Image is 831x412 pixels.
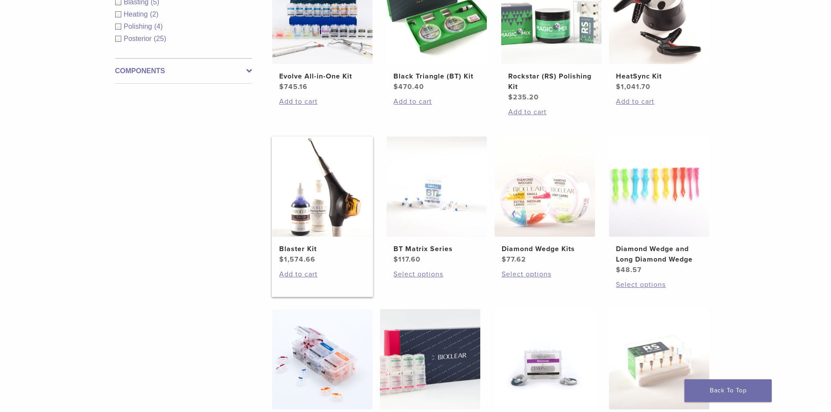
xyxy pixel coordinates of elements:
[616,96,702,107] a: Add to cart: “HeatSync Kit”
[279,269,366,279] a: Add to cart: “Blaster Kit”
[494,136,596,265] a: Diamond Wedge KitsDiamond Wedge Kits $77.62
[508,93,513,102] span: $
[124,23,154,30] span: Polishing
[393,71,480,82] h2: Black Triangle (BT) Kit
[609,136,709,237] img: Diamond Wedge and Long Diamond Wedge
[393,82,398,91] span: $
[616,266,621,274] span: $
[393,96,480,107] a: Add to cart: “Black Triangle (BT) Kit”
[279,82,284,91] span: $
[279,255,284,264] span: $
[393,255,421,264] bdi: 117.60
[393,244,480,254] h2: BT Matrix Series
[684,379,772,402] a: Back To Top
[609,136,710,275] a: Diamond Wedge and Long Diamond WedgeDiamond Wedge and Long Diamond Wedge $48.57
[393,255,398,264] span: $
[393,269,480,279] a: Select options for “BT Matrix Series”
[279,82,308,91] bdi: 745.16
[154,23,163,30] span: (4)
[502,269,588,279] a: Select options for “Diamond Wedge Kits”
[502,255,526,264] bdi: 77.62
[616,82,621,91] span: $
[124,35,154,42] span: Posterior
[279,244,366,254] h2: Blaster Kit
[386,136,488,265] a: BT Matrix SeriesBT Matrix Series $117.60
[272,136,373,237] img: Blaster Kit
[616,82,650,91] bdi: 1,041.70
[272,136,373,265] a: Blaster KitBlaster Kit $1,574.66
[380,309,480,409] img: Complete HD Anterior Kit
[502,244,588,254] h2: Diamond Wedge Kits
[279,71,366,82] h2: Evolve All-in-One Kit
[508,93,539,102] bdi: 235.20
[495,136,595,237] img: Diamond Wedge Kits
[279,255,315,264] bdi: 1,574.66
[124,10,150,18] span: Heating
[616,266,642,274] bdi: 48.57
[279,96,366,107] a: Add to cart: “Evolve All-in-One Kit”
[502,255,506,264] span: $
[393,82,424,91] bdi: 470.40
[495,309,595,409] img: TwinRing Universal
[616,244,702,265] h2: Diamond Wedge and Long Diamond Wedge
[508,71,595,92] h2: Rockstar (RS) Polishing Kit
[616,71,702,82] h2: HeatSync Kit
[154,35,166,42] span: (25)
[616,279,702,290] a: Select options for “Diamond Wedge and Long Diamond Wedge”
[150,10,159,18] span: (2)
[386,136,487,237] img: BT Matrix Series
[272,309,373,409] img: Bioclear Evolve Posterior Matrix Series
[115,66,252,76] label: Components
[609,309,709,409] img: RS Polisher
[508,107,595,117] a: Add to cart: “Rockstar (RS) Polishing Kit”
